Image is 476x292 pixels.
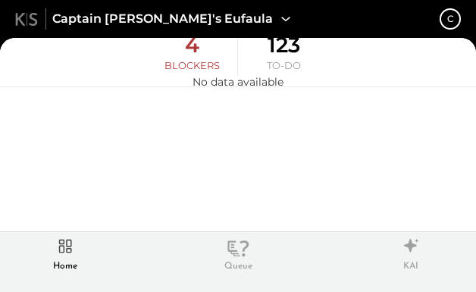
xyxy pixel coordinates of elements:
[403,260,418,273] div: KAI
[45,234,85,274] div: Home
[53,260,77,273] div: Home
[391,234,431,274] div: KAI
[193,74,283,89] div: No data available
[224,260,252,273] div: Queue
[164,58,220,73] div: BLOCKERS
[267,58,301,73] div: TO-DO
[447,12,454,25] div: C
[185,33,199,58] div: 4
[52,11,273,28] span: Captain [PERSON_NAME]'s Eufaula
[268,33,300,58] div: 123
[218,234,258,274] div: Queue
